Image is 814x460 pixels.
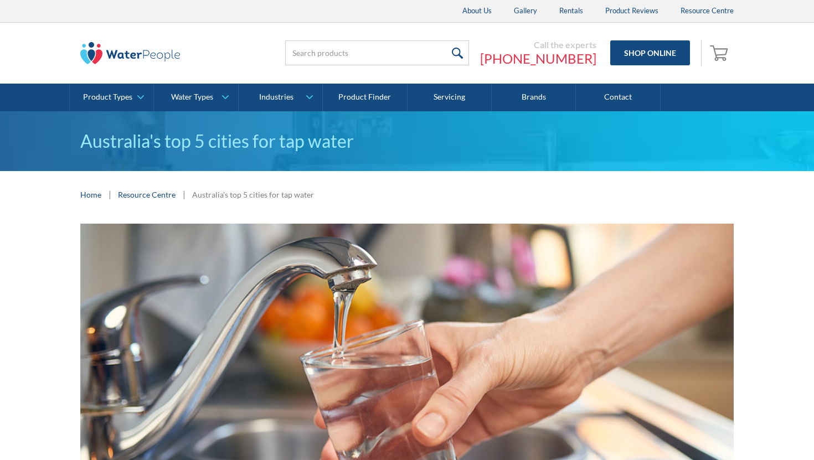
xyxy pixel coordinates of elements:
div: | [107,188,112,201]
a: Resource Centre [118,189,176,200]
a: Shop Online [610,40,690,65]
a: Servicing [408,84,492,111]
div: Industries [259,92,293,102]
a: Open empty cart [707,40,734,66]
a: Water Types [154,84,238,111]
div: Water Types [171,92,213,102]
a: Product Types [70,84,153,111]
a: Brands [492,84,576,111]
div: | [181,188,187,201]
a: Product Finder [323,84,407,111]
div: Call the experts [480,39,596,50]
div: Product Types [83,92,132,102]
div: Australia's top 5 cities for tap water [192,189,314,200]
a: Home [80,189,101,200]
a: Industries [239,84,322,111]
a: [PHONE_NUMBER] [480,50,596,67]
img: The Water People [80,42,180,64]
img: shopping cart [710,44,731,61]
input: Search products [285,40,469,65]
h1: Australia's top 5 cities for tap water [80,128,734,154]
a: Contact [576,84,660,111]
